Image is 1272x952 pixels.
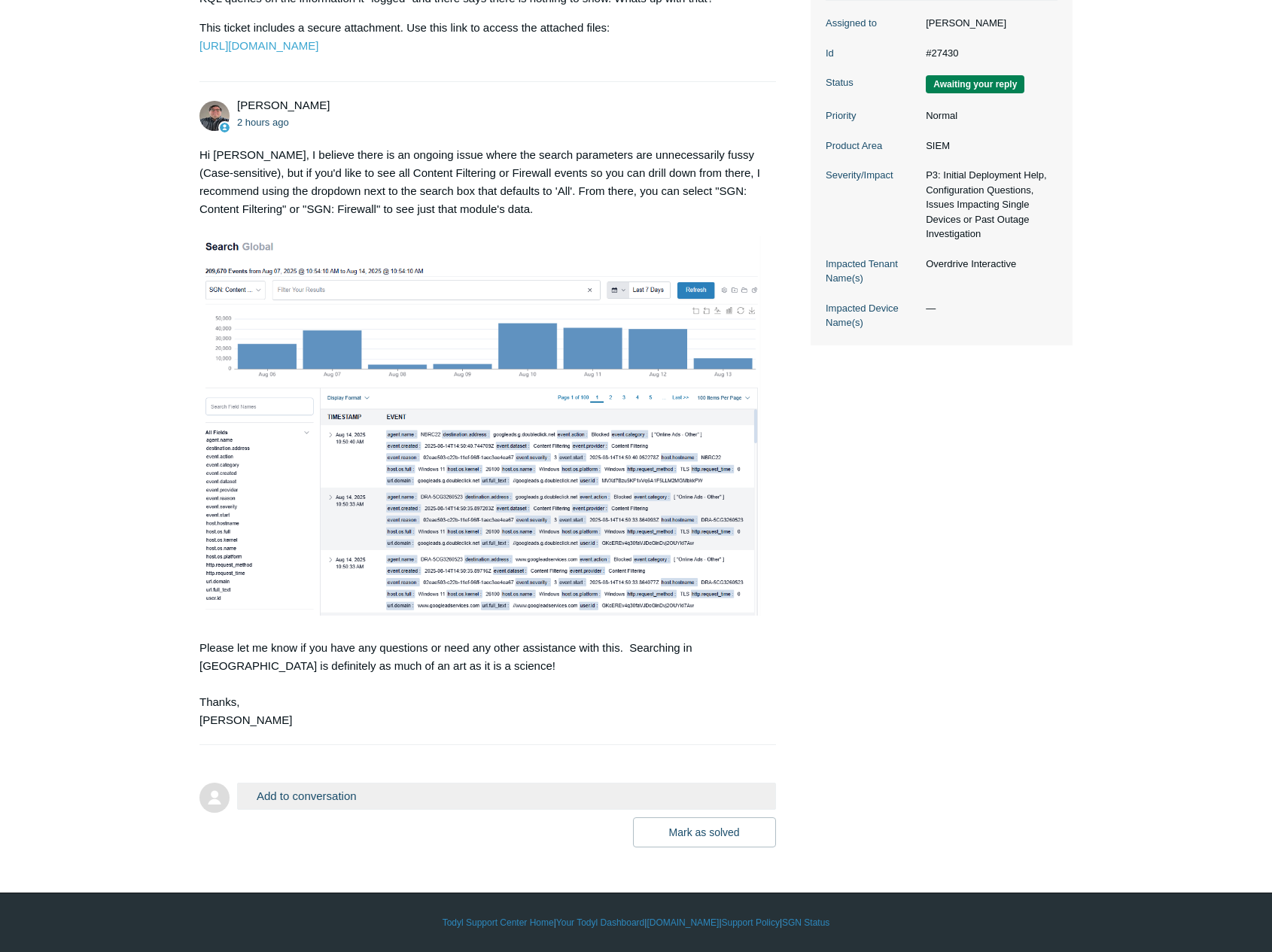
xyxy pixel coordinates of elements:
dt: Impacted Device Name(s) [826,301,918,330]
dt: Assigned to [826,16,918,31]
button: Mark as solved [633,817,776,847]
dt: Impacted Tenant Name(s) [826,257,918,286]
a: [URL][DOMAIN_NAME] [199,39,318,52]
a: SGN Status [782,916,829,929]
p: This ticket includes a secure attachment. Use this link to access the attached files: [199,19,761,55]
dd: SIEM [918,138,1057,154]
a: Support Policy [722,916,780,929]
div: Hi [PERSON_NAME], I believe there is an ongoing issue where the search parameters are unnecessari... [199,146,761,730]
dd: P3: Initial Deployment Help, Configuration Questions, Issues Impacting Single Devices or Past Out... [918,168,1057,242]
dt: Id [826,46,918,61]
button: Add to conversation [237,783,776,809]
dt: Status [826,75,918,90]
a: Your Todyl Dashboard [556,916,644,929]
dd: Normal [918,108,1057,123]
a: [DOMAIN_NAME] [647,916,719,929]
time: 08/14/2025, 10:59 [237,117,289,128]
dt: Priority [826,108,918,123]
dt: Product Area [826,138,918,154]
a: Todyl Support Center Home [443,916,554,929]
span: Matt Robinson [237,99,330,111]
dd: [PERSON_NAME] [918,16,1057,31]
span: We are waiting for you to respond [926,75,1024,93]
div: | | | | [199,916,1073,929]
dd: Overdrive Interactive [918,257,1057,272]
dd: — [918,301,1057,316]
dd: #27430 [918,46,1057,61]
dt: Severity/Impact [826,168,918,183]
